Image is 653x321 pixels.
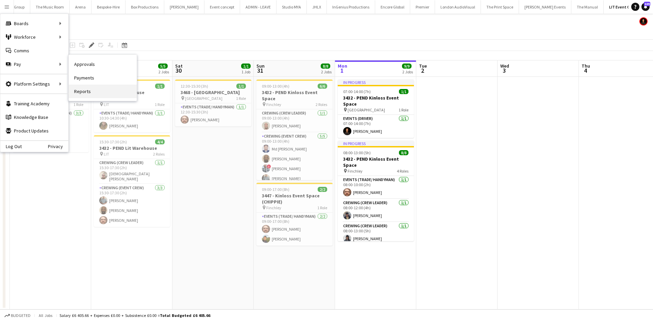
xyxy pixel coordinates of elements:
[94,145,170,151] h3: 3432 - PEND Lit Warehouse
[348,168,363,174] span: Finchley
[343,89,371,94] span: 07:00-14:00 (7h)
[418,67,427,74] span: 2
[519,0,571,14] button: [PERSON_NAME] Events
[338,115,414,138] app-card-role: Events (Driver)1/107:00-14:00 (7h)[PERSON_NAME]
[338,79,414,138] app-job-card: In progress07:00-14:00 (7h)1/13432 - PEND Kinloss Event Space [GEOGRAPHIC_DATA]1 RoleEvents (Driv...
[185,96,222,101] span: [GEOGRAPHIC_DATA]
[155,84,165,89] span: 1/1
[37,313,54,318] span: All jobs
[321,69,332,74] div: 2 Jobs
[581,67,590,74] span: 4
[94,109,170,132] app-card-role: Events (Trade/ Handyman)1/110:30-14:30 (4h)[PERSON_NAME]
[241,69,250,74] div: 1 Job
[338,63,347,69] span: Mon
[175,63,183,69] span: Sat
[419,63,427,69] span: Tue
[94,159,170,184] app-card-role: Crewing (Crew Leader)1/115:30-17:30 (2h)[DEMOGRAPHIC_DATA][PERSON_NAME]
[164,0,204,14] button: [PERSON_NAME]
[0,144,22,149] a: Log Out
[60,313,210,318] div: Salary £6 405.66 + Expenses £0.00 + Subsistence £0.00 =
[0,17,68,30] div: Boards
[582,63,590,69] span: Thu
[94,184,170,227] app-card-role: Crewing (Event Crew)3/315:30-17:30 (2h)[PERSON_NAME][PERSON_NAME][PERSON_NAME]
[69,71,137,85] a: Payments
[241,64,251,69] span: 1/1
[104,151,109,157] span: LIT
[266,102,281,107] span: Finchley
[338,141,414,146] div: In progress
[639,17,648,25] app-user-avatar: Ash Grimmer
[99,139,127,144] span: 15:30-17:30 (2h)
[644,2,650,6] span: 109
[267,164,271,168] span: !
[343,150,371,155] span: 08:00-13:00 (5h)
[70,0,91,14] button: Arena
[175,103,251,126] app-card-role: Events (Trade/ Handyman)1/112:30-15:30 (3h)[PERSON_NAME]
[262,187,289,192] span: 09:00-17:00 (8h)
[338,141,414,241] app-job-card: In progress08:00-13:00 (5h)8/83432 - PEND Kinloss Event Space Finchley4 RolesEvents (Trade/ Handy...
[641,3,650,11] a: 109
[307,0,327,14] button: JHLX
[256,79,333,180] app-job-card: 09:00-13:00 (4h)6/63432 - PEND Kinloss Event Space Finchley2 RolesCrewing (Crew Leader)1/109:00-1...
[348,107,385,112] span: [GEOGRAPHIC_DATA]
[499,67,509,74] span: 3
[240,0,277,14] button: ADMIN - LEAVE
[158,69,169,74] div: 2 Jobs
[327,0,375,14] button: InGenius Productions
[399,107,408,112] span: 1 Role
[338,199,414,222] app-card-role: Crewing (Crew Leader)1/108:00-12:00 (4h)[PERSON_NAME]
[0,124,68,138] a: Product Updates
[104,102,109,107] span: LIT
[402,64,412,69] span: 9/9
[11,313,31,318] span: Budgeted
[181,84,208,89] span: 12:30-15:30 (3h)
[160,313,210,318] span: Total Budgeted £6 405.66
[318,84,327,89] span: 6/6
[236,96,246,101] span: 1 Role
[402,69,413,74] div: 2 Jobs
[153,151,165,157] span: 2 Roles
[338,79,414,85] div: In progress
[337,67,347,74] span: 1
[73,102,83,107] span: 1 Role
[266,205,281,210] span: Finchley
[94,135,170,227] app-job-card: 15:30-17:30 (2h)4/43432 - PEND Lit Warehouse LIT2 RolesCrewing (Crew Leader)1/115:30-17:30 (2h)[D...
[410,0,435,14] button: Premier
[256,89,333,102] h3: 3432 - PEND Kinloss Event Space
[174,67,183,74] span: 30
[0,57,68,71] div: Pay
[0,97,68,110] a: Training Academy
[0,44,68,57] a: Comms
[175,79,251,126] app-job-card: 12:30-15:30 (3h)1/13468 - [GEOGRAPHIC_DATA] [GEOGRAPHIC_DATA]1 RoleEvents (Trade/ Handyman)1/112:...
[0,30,68,44] div: Workforce
[500,63,509,69] span: Wed
[155,102,165,107] span: 1 Role
[236,84,246,89] span: 1/1
[604,0,644,14] button: LIT Event Group
[30,0,70,14] button: The Music Room
[338,222,414,245] app-card-role: Crewing (Crew Leader)1/108:00-13:00 (5h)[PERSON_NAME]
[256,193,333,205] h3: 3447 - Kinloss Event Space (CHIPPIE)
[158,64,168,69] span: 5/5
[318,187,327,192] span: 2/2
[338,156,414,168] h3: 3432 - PEND Kinloss Event Space
[435,0,481,14] button: London AudioVisual
[175,89,251,95] h3: 3468 - [GEOGRAPHIC_DATA]
[375,0,410,14] button: Encore Global
[69,85,137,98] a: Reports
[262,84,289,89] span: 09:00-13:00 (4h)
[256,63,265,69] span: Sun
[94,79,170,132] app-job-card: 10:30-14:30 (4h)1/13447 - Lit Warehouse (CHIPPIE) LIT1 RoleEvents (Trade/ Handyman)1/110:30-14:30...
[3,312,32,319] button: Budgeted
[399,89,408,94] span: 1/1
[69,57,137,71] a: Approvals
[338,95,414,107] h3: 3432 - PEND Kinloss Event Space
[397,168,408,174] span: 4 Roles
[571,0,604,14] button: The Manual
[256,183,333,246] app-job-card: 09:00-17:00 (8h)2/23447 - Kinloss Event Space (CHIPPIE) Finchley1 RoleEvents (Trade/ Handyman)2/2...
